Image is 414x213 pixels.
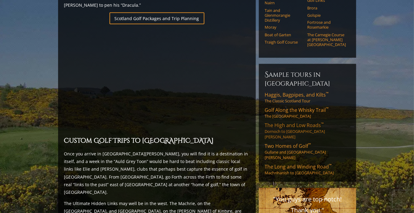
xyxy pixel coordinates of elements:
[265,143,350,161] a: Two Homes of Golf™Gullane and [GEOGRAPHIC_DATA][PERSON_NAME]
[265,8,304,23] a: Tain and Glenmorangie Distillery
[329,163,332,168] sup: ™
[326,91,329,96] sup: ™
[265,70,350,88] h6: Sample Tours in [GEOGRAPHIC_DATA]
[265,33,304,37] a: Boat of Garten
[265,107,350,119] a: Golf Along the Whisky Trail™The [GEOGRAPHIC_DATA]
[265,143,311,150] span: Two Homes of Golf
[64,28,250,133] iframe: Sir-Nick-favorite-Open-Rota-Venues
[308,142,311,147] sup: ™
[265,25,304,30] a: Moray
[265,92,329,98] span: Haggis, Bagpipes, and Kilts
[64,136,250,147] h2: Custom Golf Trips to [GEOGRAPHIC_DATA]
[110,12,204,24] a: Scotland Golf Packages and Trip Planning
[265,122,350,140] a: The High and Low Roads™Dornoch to [GEOGRAPHIC_DATA][PERSON_NAME]
[265,164,350,176] a: The Long and Winding Road™Machrihanish to [GEOGRAPHIC_DATA]
[265,0,304,5] a: Nairn
[64,150,250,196] p: Once you arrive in [GEOGRAPHIC_DATA][PERSON_NAME], you will find it is a destination in itself, a...
[265,40,304,45] a: Traigh Golf Course
[265,92,350,104] a: Haggis, Bagpipes, and Kilts™The Classic Scotland Tour
[308,33,346,48] a: The Carnegie Course at [PERSON_NAME][GEOGRAPHIC_DATA]
[308,13,346,18] a: Golspie
[265,122,324,129] span: The High and Low Roads
[326,106,329,112] sup: ™
[308,20,346,30] a: Fortrose and Rosemarkie
[265,164,332,170] span: The Long and Winding Road
[265,107,329,114] span: Golf Along the Whisky Trail
[308,5,346,10] a: Brora
[321,122,324,127] sup: ™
